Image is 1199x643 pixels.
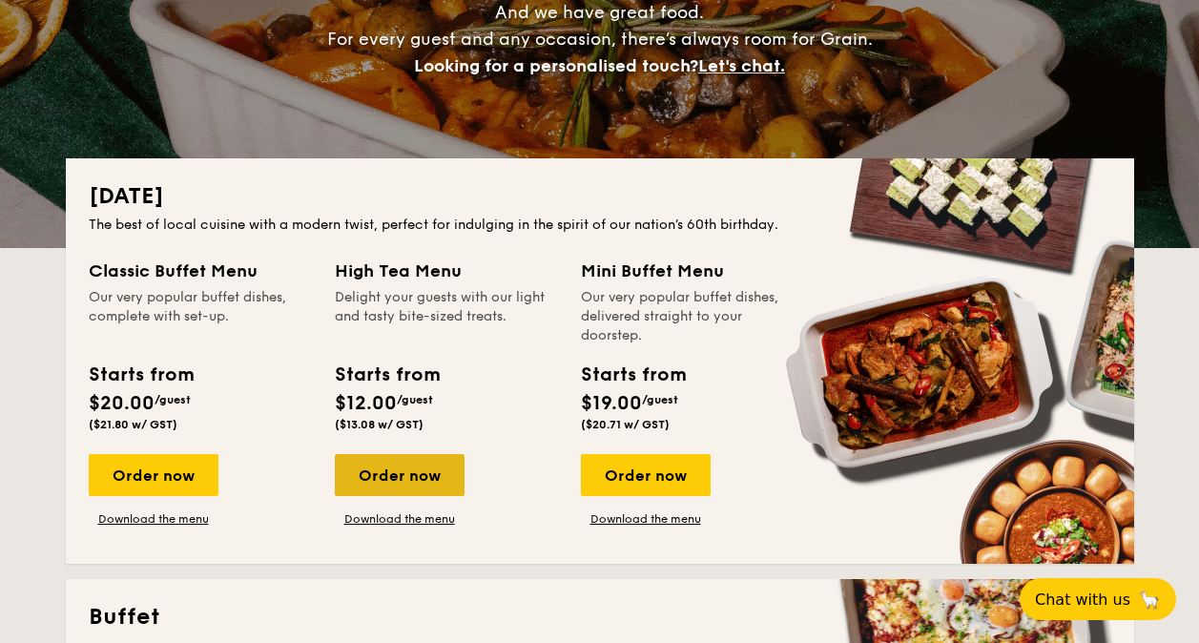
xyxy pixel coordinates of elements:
div: The best of local cuisine with a modern twist, perfect for indulging in the spirit of our nation’... [89,216,1111,235]
span: /guest [155,393,191,406]
div: Our very popular buffet dishes, complete with set-up. [89,288,312,345]
span: Chat with us [1035,591,1130,609]
span: /guest [397,393,433,406]
h2: [DATE] [89,181,1111,212]
div: Our very popular buffet dishes, delivered straight to your doorstep. [581,288,804,345]
span: ($21.80 w/ GST) [89,418,177,431]
div: High Tea Menu [335,258,558,284]
div: Mini Buffet Menu [581,258,804,284]
button: Chat with us🦙 [1020,578,1176,620]
span: /guest [642,393,678,406]
div: Starts from [89,361,193,389]
div: Order now [89,454,218,496]
span: Looking for a personalised touch? [414,55,698,76]
span: And we have great food. For every guest and any occasion, there’s always room for Grain. [327,2,873,76]
div: Starts from [335,361,439,389]
a: Download the menu [89,511,218,527]
a: Download the menu [581,511,711,527]
div: Order now [335,454,465,496]
h2: Buffet [89,602,1111,633]
div: Classic Buffet Menu [89,258,312,284]
span: $19.00 [581,392,642,415]
span: ($13.08 w/ GST) [335,418,424,431]
div: Order now [581,454,711,496]
span: Let's chat. [698,55,785,76]
span: $20.00 [89,392,155,415]
div: Delight your guests with our light and tasty bite-sized treats. [335,288,558,345]
span: $12.00 [335,392,397,415]
a: Download the menu [335,511,465,527]
div: Starts from [581,361,685,389]
span: ($20.71 w/ GST) [581,418,670,431]
span: 🦙 [1138,589,1161,611]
